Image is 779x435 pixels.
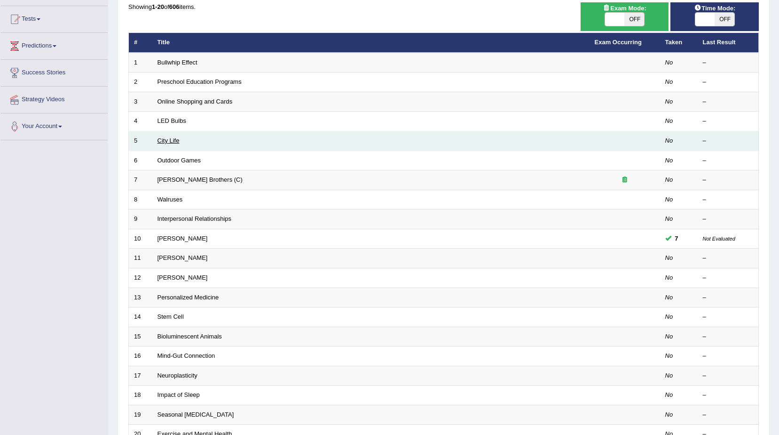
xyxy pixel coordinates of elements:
[660,33,698,53] th: Taken
[129,288,152,307] td: 13
[703,313,754,322] div: –
[0,33,108,56] a: Predictions
[129,92,152,112] td: 3
[0,60,108,83] a: Success Stories
[157,137,180,144] a: City Life
[665,196,673,203] em: No
[665,313,673,320] em: No
[703,332,754,341] div: –
[703,156,754,165] div: –
[690,3,739,13] span: Time Mode:
[665,98,673,105] em: No
[157,352,215,359] a: Mind-Gut Connection
[129,131,152,151] td: 5
[129,209,152,229] td: 9
[715,13,734,26] span: OFF
[129,112,152,131] td: 4
[157,254,208,261] a: [PERSON_NAME]
[665,274,673,281] em: No
[129,151,152,170] td: 6
[624,13,644,26] span: OFF
[129,346,152,366] td: 16
[129,327,152,346] td: 15
[157,157,201,164] a: Outdoor Games
[169,3,180,10] b: 606
[157,274,208,281] a: [PERSON_NAME]
[665,333,673,340] em: No
[129,366,152,386] td: 17
[703,274,754,282] div: –
[157,196,183,203] a: Walruses
[129,307,152,327] td: 14
[703,195,754,204] div: –
[665,59,673,66] em: No
[129,170,152,190] td: 7
[671,234,682,243] span: You can still take this question
[665,117,673,124] em: No
[703,97,754,106] div: –
[0,6,108,30] a: Tests
[665,254,673,261] em: No
[703,215,754,224] div: –
[703,352,754,361] div: –
[703,137,754,145] div: –
[157,294,219,301] a: Personalized Medicine
[665,176,673,183] em: No
[665,372,673,379] em: No
[665,137,673,144] em: No
[665,391,673,398] em: No
[665,352,673,359] em: No
[129,229,152,249] td: 10
[129,249,152,268] td: 11
[157,391,200,398] a: Impact of Sleep
[665,215,673,222] em: No
[703,411,754,419] div: –
[129,72,152,92] td: 2
[665,411,673,418] em: No
[129,33,152,53] th: #
[0,113,108,137] a: Your Account
[152,3,164,10] b: 1-20
[703,117,754,126] div: –
[703,78,754,87] div: –
[129,190,152,209] td: 8
[157,313,184,320] a: Stem Cell
[665,294,673,301] em: No
[703,58,754,67] div: –
[129,386,152,405] td: 18
[157,98,233,105] a: Online Shopping and Cards
[157,372,197,379] a: Neuroplasticity
[157,411,234,418] a: Seasonal [MEDICAL_DATA]
[157,78,242,85] a: Preschool Education Programs
[0,87,108,110] a: Strategy Videos
[157,176,243,183] a: [PERSON_NAME] Brothers (C)
[703,293,754,302] div: –
[595,176,655,185] div: Exam occurring question
[129,268,152,288] td: 12
[703,391,754,400] div: –
[665,157,673,164] em: No
[599,3,650,13] span: Exam Mode:
[581,2,669,31] div: Show exams occurring in exams
[128,2,759,11] div: Showing of items.
[703,236,735,242] small: Not Evaluated
[129,405,152,425] td: 19
[129,53,152,72] td: 1
[157,215,232,222] a: Interpersonal Relationships
[157,235,208,242] a: [PERSON_NAME]
[703,176,754,185] div: –
[152,33,590,53] th: Title
[157,117,186,124] a: LED Bulbs
[157,333,222,340] a: Bioluminescent Animals
[665,78,673,85] em: No
[703,254,754,263] div: –
[703,371,754,380] div: –
[595,39,642,46] a: Exam Occurring
[698,33,759,53] th: Last Result
[157,59,197,66] a: Bullwhip Effect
